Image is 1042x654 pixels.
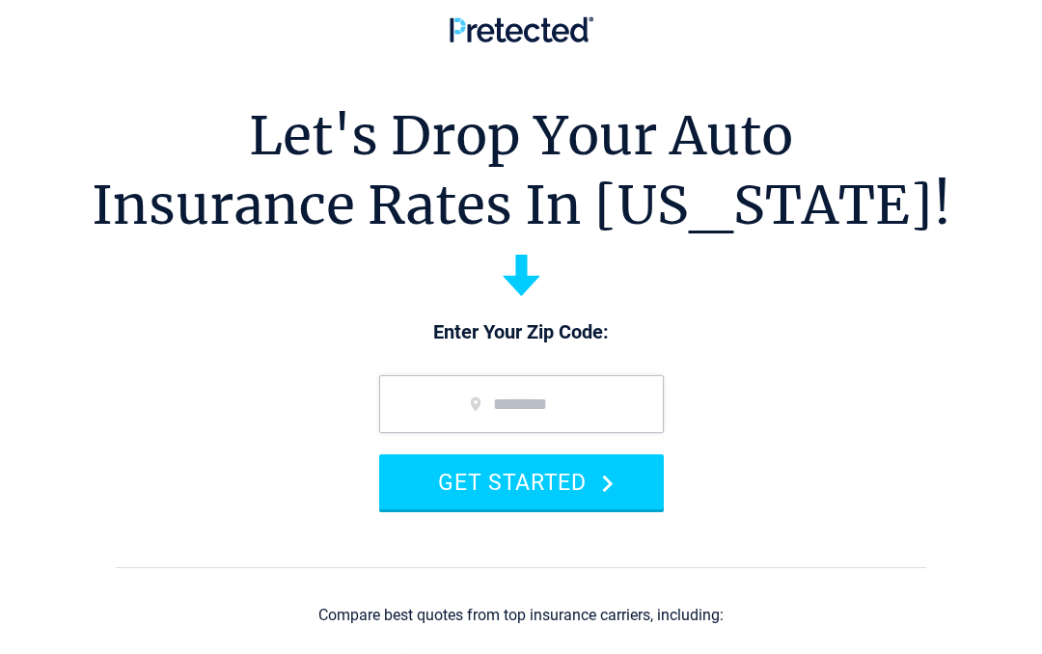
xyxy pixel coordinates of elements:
input: zip code [379,375,664,433]
h1: Let's Drop Your Auto Insurance Rates In [US_STATE]! [92,101,951,240]
button: GET STARTED [379,454,664,509]
img: Pretected Logo [450,16,593,42]
div: Compare best quotes from top insurance carriers, including: [318,607,724,624]
p: Enter Your Zip Code: [360,319,683,346]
